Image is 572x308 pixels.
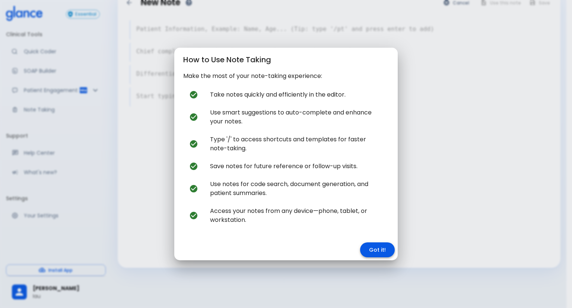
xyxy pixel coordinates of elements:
span: Save notes for future reference or follow-up visits. [210,162,383,171]
button: Got it! [360,242,395,258]
span: Take notes quickly and efficiently in the editor. [210,90,383,99]
span: Use notes for code search, document generation, and patient summaries. [210,180,383,198]
h2: How to Use Note Taking [174,48,398,72]
span: Use smart suggestions to auto-complete and enhance your notes. [210,108,383,126]
p: Make the most of your note-taking experience: [183,72,389,81]
span: Type '/' to access shortcuts and templates for faster note-taking. [210,135,383,153]
span: Access your notes from any device—phone, tablet, or workstation. [210,207,383,224]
